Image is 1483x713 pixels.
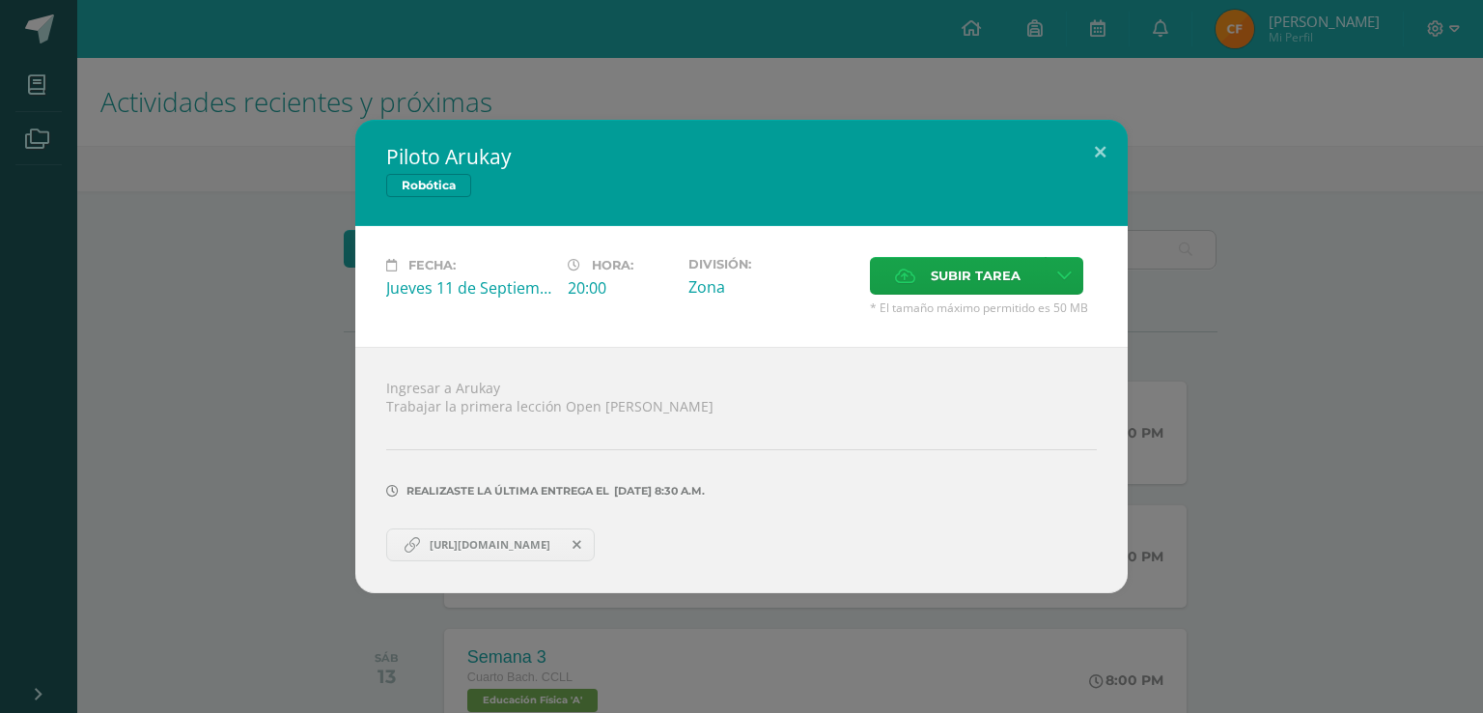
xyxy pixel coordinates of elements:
[1073,120,1128,185] button: Close (Esc)
[688,276,854,298] div: Zona
[609,491,705,492] span: [DATE] 8:30 a.m.
[386,528,595,561] a: [URL][DOMAIN_NAME]
[406,484,609,498] span: Realizaste la última entrega el
[386,143,1097,170] h2: Piloto Arukay
[355,347,1128,593] div: Ingresar a Arukay Trabajar la primera lección Open [PERSON_NAME]
[688,257,854,271] label: División:
[931,258,1021,294] span: Subir tarea
[592,258,633,272] span: Hora:
[386,277,552,299] div: Jueves 11 de Septiembre
[386,174,471,197] span: Robótica
[561,534,594,556] span: Remover entrega
[568,277,673,299] div: 20:00
[408,258,456,272] span: Fecha:
[870,299,1097,316] span: * El tamaño máximo permitido es 50 MB
[420,537,560,553] span: [URL][DOMAIN_NAME]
